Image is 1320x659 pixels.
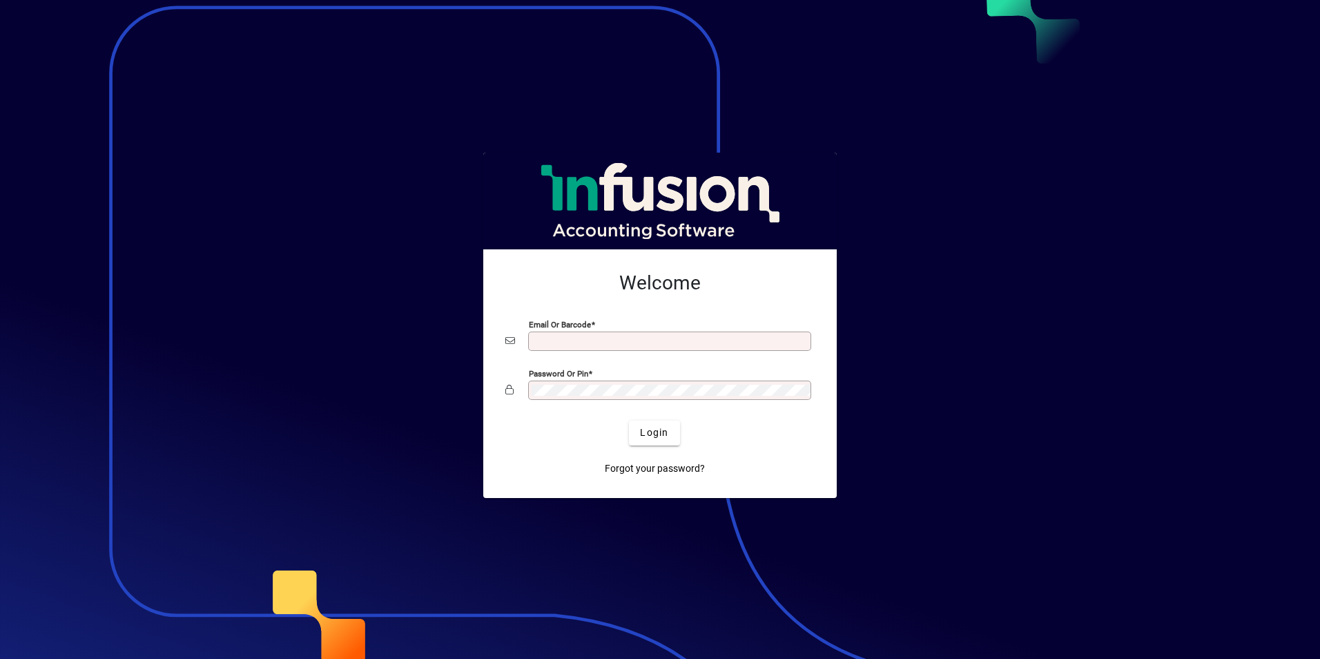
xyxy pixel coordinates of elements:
button: Login [629,421,679,446]
a: Forgot your password? [599,457,710,481]
mat-label: Email or Barcode [529,319,591,329]
mat-label: Password or Pin [529,368,588,378]
span: Login [640,426,668,440]
span: Forgot your password? [605,461,705,476]
h2: Welcome [505,271,815,295]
